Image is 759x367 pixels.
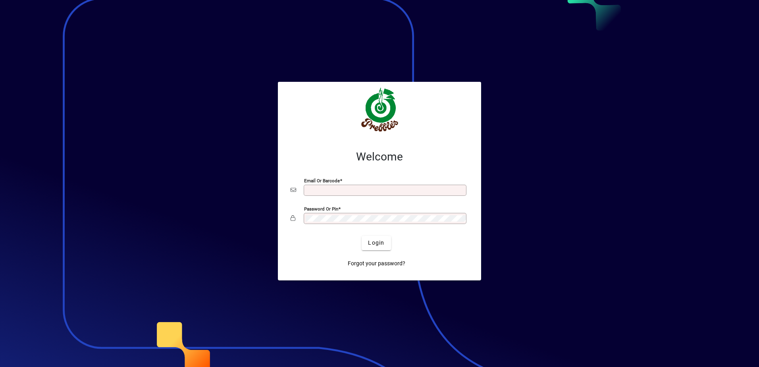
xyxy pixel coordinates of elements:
h2: Welcome [291,150,468,164]
span: Login [368,239,384,247]
span: Forgot your password? [348,259,405,268]
button: Login [362,236,391,250]
mat-label: Email or Barcode [304,178,340,183]
mat-label: Password or Pin [304,206,338,211]
a: Forgot your password? [345,257,408,271]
